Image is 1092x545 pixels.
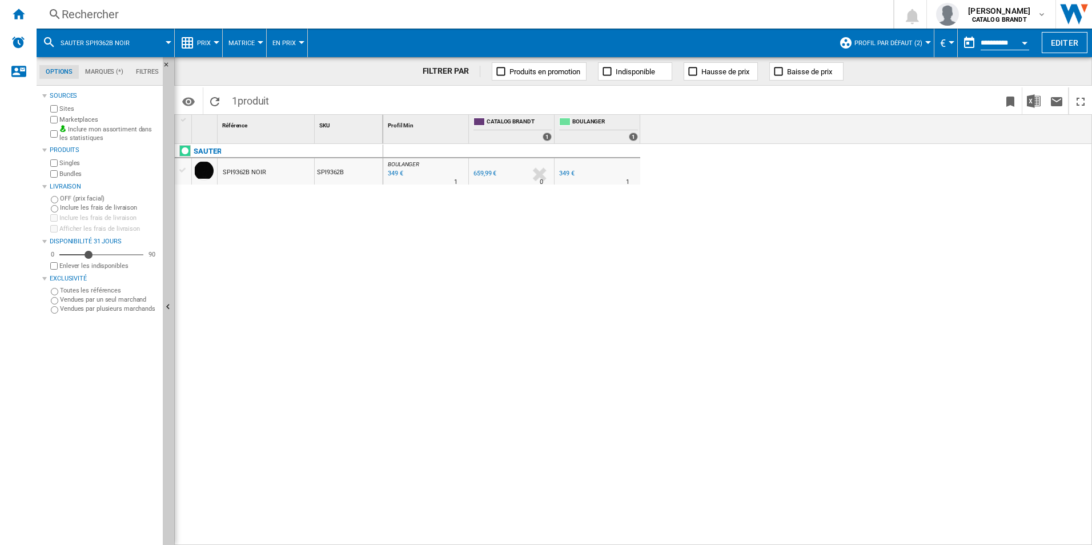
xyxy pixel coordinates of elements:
[60,295,158,304] label: Vendues par un seul marchand
[130,65,165,79] md-tab-item: Filtres
[598,62,672,81] button: Indisponible
[1027,94,1041,108] img: excel-24x24.png
[454,177,457,188] div: Délai de livraison : 1 jour
[59,262,158,270] label: Enlever les indisponibles
[1045,87,1068,114] button: Envoyer ce rapport par email
[471,115,554,143] div: CATALOG BRANDT 1 offers sold by CATALOG BRANDT
[50,105,58,113] input: Sites
[787,67,832,76] span: Baisse de prix
[473,170,496,177] div: 659,99 €
[1042,32,1087,53] button: Editer
[62,6,864,22] div: Rechercher
[203,87,226,114] button: Recharger
[50,116,58,123] input: Marketplaces
[487,118,552,127] span: CATALOG BRANDT
[60,304,158,313] label: Vendues par plusieurs marchands
[59,125,66,132] img: mysite-bg-18x18.png
[540,177,543,188] div: Délai de livraison : 0 jour
[177,91,200,111] button: Options
[936,3,959,26] img: profile.jpg
[39,65,79,79] md-tab-item: Options
[509,67,580,76] span: Produits en promotion
[60,286,158,295] label: Toutes les références
[50,262,58,270] input: Afficher les frais de livraison
[50,214,58,222] input: Inclure les frais de livraison
[940,29,952,57] button: €
[968,5,1030,17] span: [PERSON_NAME]
[42,29,168,57] div: SAUTER SPI9362B NOIR
[629,133,638,141] div: 1 offers sold by BOULANGER
[272,29,302,57] button: En Prix
[226,87,275,111] span: 1
[559,170,575,177] div: 349 €
[180,29,216,57] div: Prix
[50,146,158,155] div: Produits
[572,118,638,127] span: BOULANGER
[220,115,314,133] div: Référence Sort None
[59,105,158,113] label: Sites
[50,225,58,233] input: Afficher les frais de livraison
[1014,31,1035,51] button: Open calendar
[60,203,158,212] label: Inclure les frais de livraison
[272,39,296,47] span: En Prix
[51,297,58,304] input: Vendues par un seul marchand
[315,158,383,185] div: SPI9362B
[388,161,419,167] span: BOULANGER
[194,145,221,158] div: Cliquez pour filtrer sur cette marque
[11,35,25,49] img: alerts-logo.svg
[59,125,158,143] label: Inclure mon assortiment dans les statistiques
[854,29,928,57] button: Profil par défaut (2)
[50,237,158,246] div: Disponibilité 31 Jours
[684,62,758,81] button: Hausse de prix
[317,115,383,133] div: Sort None
[472,168,496,179] div: 659,99 €
[222,122,247,129] span: Référence
[854,39,922,47] span: Profil par défaut (2)
[48,250,57,259] div: 0
[492,62,587,81] button: Produits en promotion
[386,168,403,179] div: Mise à jour : mardi 19 août 2025 15:09
[197,29,216,57] button: Prix
[194,115,217,133] div: Sort None
[228,29,260,57] button: Matrice
[51,288,58,295] input: Toutes les références
[223,159,266,186] div: SPI9362B NOIR
[616,67,655,76] span: Indisponible
[59,115,158,124] label: Marketplaces
[50,170,58,178] input: Bundles
[701,67,749,76] span: Hausse de prix
[197,39,211,47] span: Prix
[423,66,481,77] div: FILTRER PAR
[163,57,176,78] button: Masquer
[386,115,468,133] div: Sort None
[61,29,141,57] button: SAUTER SPI9362B NOIR
[51,306,58,314] input: Vendues par plusieurs marchands
[958,31,981,54] button: md-calendar
[999,87,1022,114] button: Créer un favoris
[557,168,575,179] div: 349 €
[59,170,158,178] label: Bundles
[940,37,946,49] span: €
[50,182,158,191] div: Livraison
[557,115,640,143] div: BOULANGER 1 offers sold by BOULANGER
[60,194,158,203] label: OFF (prix facial)
[59,214,158,222] label: Inclure les frais de livraison
[228,39,255,47] span: Matrice
[59,159,158,167] label: Singles
[934,29,958,57] md-menu: Currency
[51,196,58,203] input: OFF (prix facial)
[317,115,383,133] div: SKU Sort None
[61,39,130,47] span: SAUTER SPI9362B NOIR
[1069,87,1092,114] button: Plein écran
[1022,87,1045,114] button: Télécharger au format Excel
[238,95,269,107] span: produit
[386,115,468,133] div: Profil Min Sort None
[972,16,1027,23] b: CATALOG BRANDT
[50,91,158,101] div: Sources
[79,65,130,79] md-tab-item: Marques (*)
[146,250,158,259] div: 90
